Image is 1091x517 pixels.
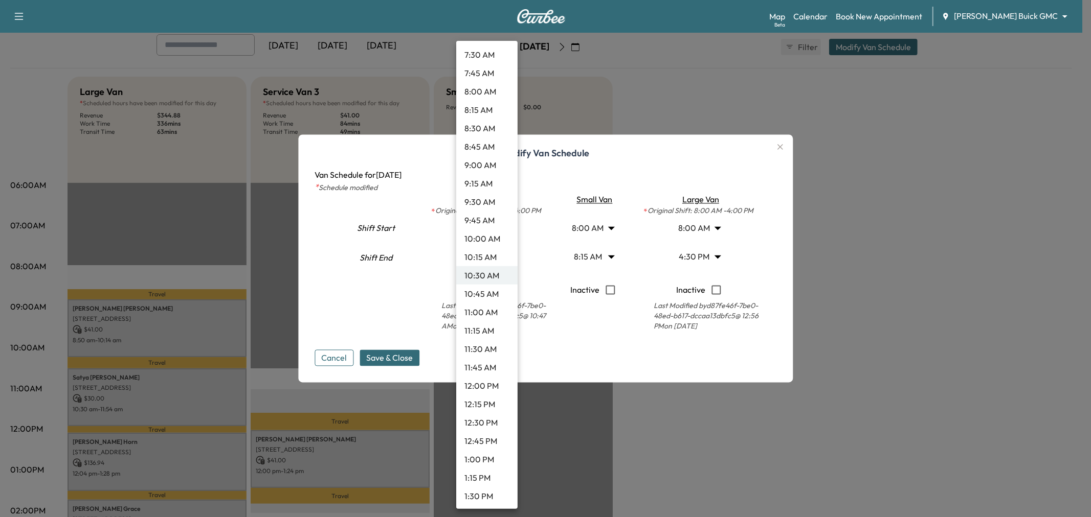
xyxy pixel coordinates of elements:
li: 10:15 AM [456,248,518,266]
li: 1:15 PM [456,468,518,487]
li: 7:30 AM [456,45,518,64]
li: 9:30 AM [456,193,518,211]
li: 9:45 AM [456,211,518,229]
li: 1:00 PM [456,450,518,468]
li: 10:00 AM [456,229,518,248]
li: 10:45 AM [456,285,518,303]
li: 9:15 AM [456,174,518,193]
li: 9:00 AM [456,156,518,174]
li: 12:30 PM [456,413,518,432]
li: 8:45 AM [456,137,518,156]
li: 7:45 AM [456,64,518,82]
li: 8:15 AM [456,101,518,119]
li: 11:15 AM [456,321,518,340]
li: 10:30 AM [456,266,518,285]
li: 11:00 AM [456,303,518,321]
li: 12:00 PM [456,377,518,395]
li: 11:30 AM [456,340,518,358]
li: 12:45 PM [456,432,518,450]
li: 8:30 AM [456,119,518,137]
li: 8:00 AM [456,82,518,101]
li: 12:15 PM [456,395,518,413]
li: 1:30 PM [456,487,518,505]
li: 11:45 AM [456,358,518,377]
